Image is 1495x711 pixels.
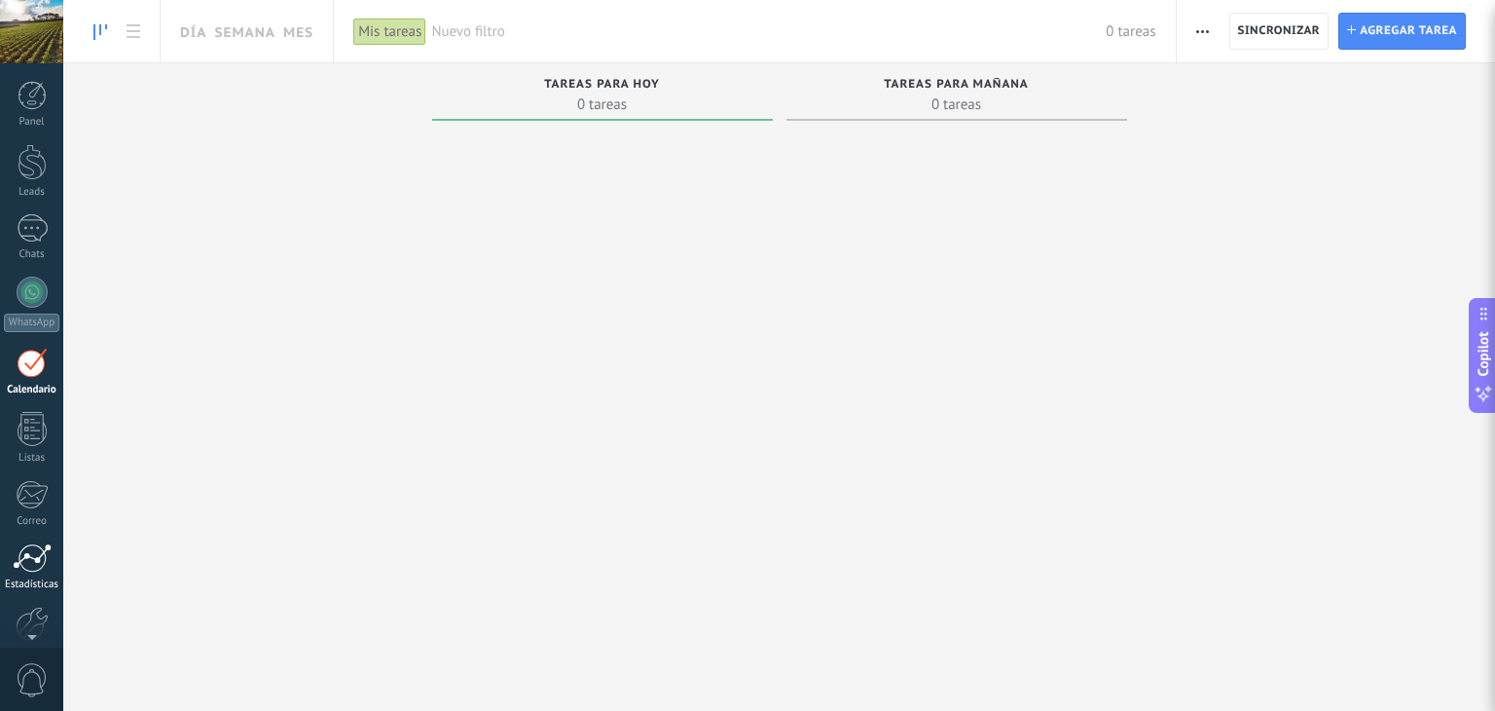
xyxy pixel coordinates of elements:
span: Tareas para hoy [544,78,660,92]
a: To-do line [84,13,117,51]
div: Calendario [4,384,60,396]
span: Tareas para mañana [884,78,1029,92]
span: Agregar tarea [1360,14,1457,49]
div: Panel [4,116,60,129]
div: Tareas para hoy [442,78,763,94]
span: 0 tareas [442,94,763,114]
div: Leads [4,186,60,199]
a: To-do list [117,13,150,51]
div: Chats [4,248,60,261]
span: Nuevo filtro [431,22,1106,41]
div: Mis tareas [353,18,426,46]
span: 0 tareas [796,94,1117,114]
button: Sincronizar [1229,13,1330,50]
div: Estadísticas [4,579,60,591]
div: Correo [4,515,60,528]
div: WhatsApp [4,314,59,332]
span: Copilot [1474,332,1493,377]
button: Más [1188,13,1217,50]
button: Agregar tarea [1338,13,1466,50]
div: Tareas para mañana [796,78,1117,94]
span: Sincronizar [1238,25,1321,37]
div: Listas [4,452,60,465]
span: 0 tareas [1106,22,1155,41]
